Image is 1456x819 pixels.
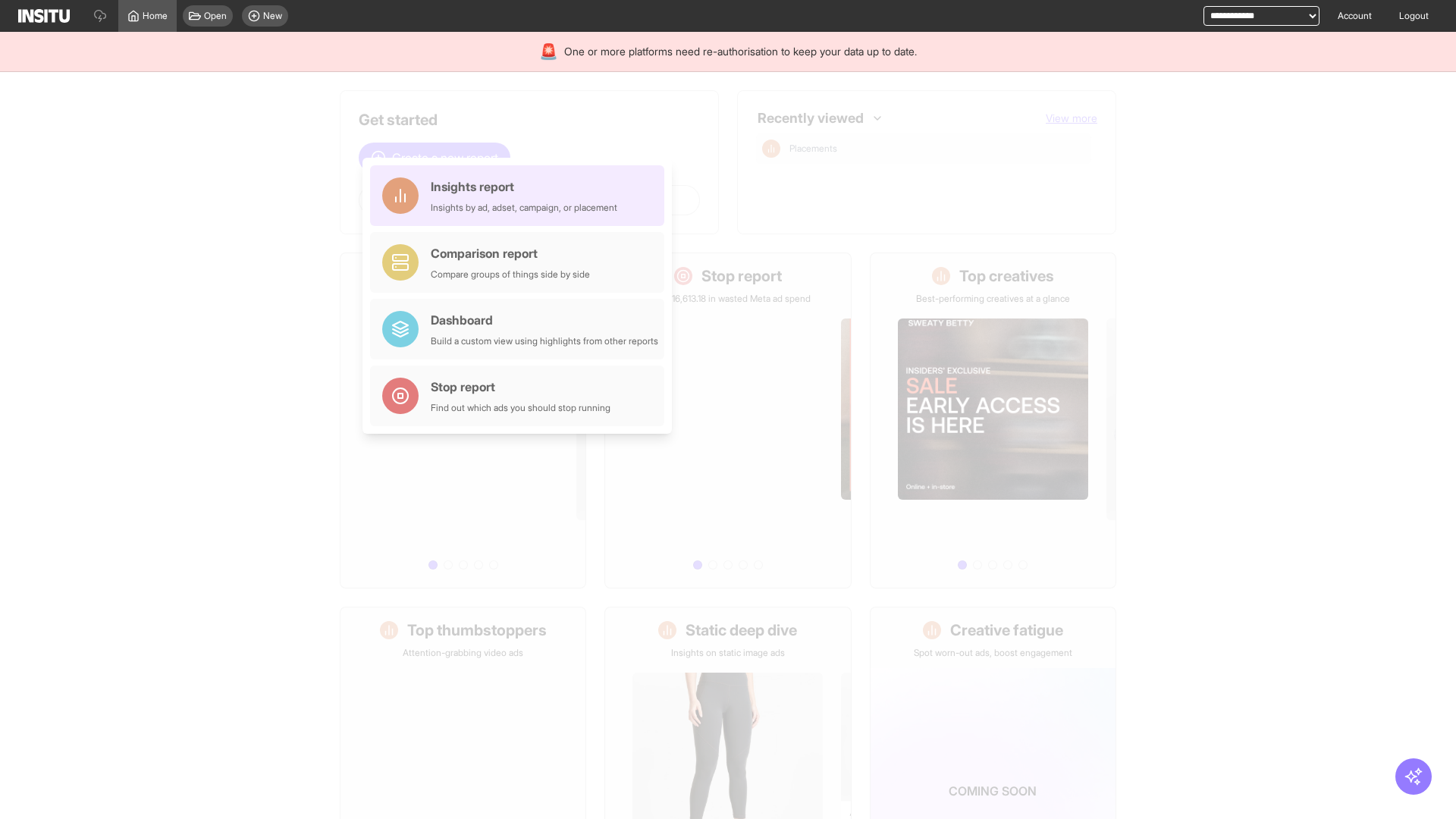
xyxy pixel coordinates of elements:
[539,41,558,62] div: 🚨
[431,177,617,196] div: Insights report
[431,402,610,414] div: Find out which ads you should stop running
[431,378,610,396] div: Stop report
[18,9,70,23] img: Logo
[431,268,590,281] div: Compare groups of things side by side
[431,244,590,262] div: Comparison report
[431,311,658,329] div: Dashboard
[263,10,282,22] span: New
[431,335,658,347] div: Build a custom view using highlights from other reports
[564,44,917,59] span: One or more platforms need re-authorisation to keep your data up to date.
[431,202,617,214] div: Insights by ad, adset, campaign, or placement
[143,10,168,22] span: Home
[204,10,227,22] span: Open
